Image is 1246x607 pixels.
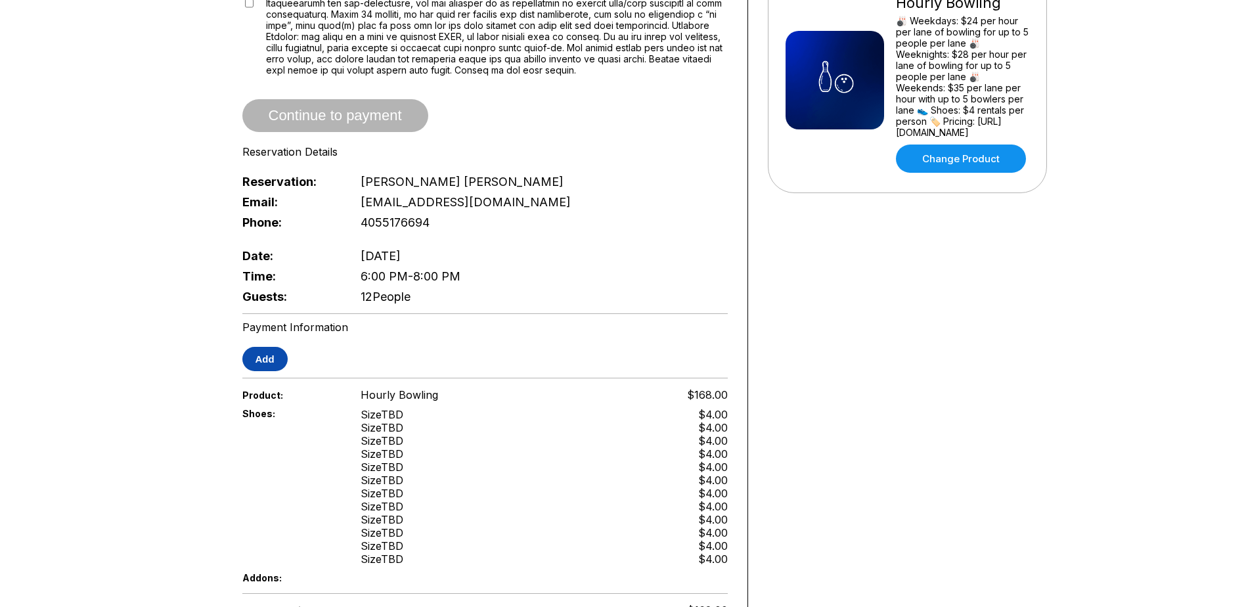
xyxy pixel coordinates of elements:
[361,461,403,474] div: Size TBD
[242,249,340,263] span: Date:
[786,31,884,129] img: Hourly Bowling
[361,269,460,283] span: 6:00 PM - 8:00 PM
[698,487,728,500] div: $4.00
[896,145,1026,173] a: Change Product
[242,145,728,158] div: Reservation Details
[361,388,438,401] span: Hourly Bowling
[242,215,340,229] span: Phone:
[698,421,728,434] div: $4.00
[687,388,728,401] span: $168.00
[242,347,288,371] button: Add
[698,434,728,447] div: $4.00
[242,572,340,583] span: Addons:
[242,390,340,401] span: Product:
[698,500,728,513] div: $4.00
[361,513,403,526] div: Size TBD
[242,290,340,303] span: Guests:
[242,408,340,419] span: Shoes:
[361,434,403,447] div: Size TBD
[698,474,728,487] div: $4.00
[698,526,728,539] div: $4.00
[361,539,403,552] div: Size TBD
[361,215,430,229] span: 4055176694
[242,175,340,189] span: Reservation:
[896,15,1029,138] div: 🎳 Weekdays: $24 per hour per lane of bowling for up to 5 people per lane 🎳 Weeknights: $28 per ho...
[361,249,401,263] span: [DATE]
[698,513,728,526] div: $4.00
[361,526,403,539] div: Size TBD
[361,552,403,566] div: Size TBD
[361,474,403,487] div: Size TBD
[242,269,340,283] span: Time:
[698,461,728,474] div: $4.00
[361,447,403,461] div: Size TBD
[361,500,403,513] div: Size TBD
[698,552,728,566] div: $4.00
[361,290,411,303] span: 12 People
[242,321,728,334] div: Payment Information
[361,421,403,434] div: Size TBD
[361,195,571,209] span: [EMAIL_ADDRESS][DOMAIN_NAME]
[698,447,728,461] div: $4.00
[242,195,340,209] span: Email:
[698,539,728,552] div: $4.00
[361,175,564,189] span: [PERSON_NAME] [PERSON_NAME]
[361,487,403,500] div: Size TBD
[361,408,403,421] div: Size TBD
[698,408,728,421] div: $4.00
